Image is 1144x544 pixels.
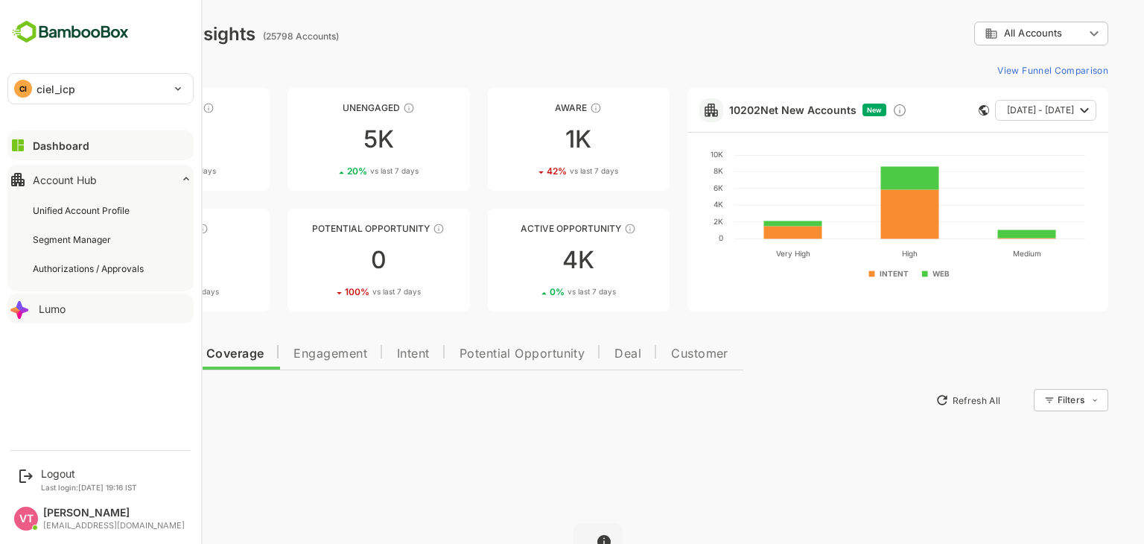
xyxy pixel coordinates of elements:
[345,348,378,360] span: Intent
[7,18,133,46] img: BambooboxFullLogoMark.5f36c76dfaba33ec1ec1367b70bb1252.svg
[36,209,217,311] a: EngagedThese accounts are warm, further nurturing would qualify them to MQAs6120%vs last 7 days
[36,223,217,234] div: Engaged
[943,100,1044,121] button: [DATE] - [DATE]
[293,286,369,297] div: 100 %
[36,88,217,191] a: UnreachedThese accounts have not been engaged with for a defined time period16K0%vs last 7 days
[436,102,617,113] div: Aware
[619,348,676,360] span: Customer
[211,31,291,42] ag: (25798 Accounts)
[515,286,564,297] span: vs last 7 days
[150,102,162,114] div: These accounts have not been engaged with for a defined time period
[118,286,167,297] span: vs last 7 days
[33,139,89,152] div: Dashboard
[51,348,212,360] span: Data Quality and Coverage
[235,209,417,311] a: Potential OpportunityThese accounts are MQAs and can be passed on to Inside Sales0100%vs last 7 days
[677,104,804,116] a: 10202Net New Accounts
[33,174,97,186] div: Account Hub
[952,28,1010,39] span: All Accounts
[7,165,194,194] button: Account Hub
[115,165,164,177] span: vs last 7 days
[8,74,193,104] div: CIciel_icp
[723,249,757,259] text: Very High
[36,248,217,272] div: 61
[661,217,671,226] text: 2K
[1004,387,1056,414] div: Filters
[36,387,144,414] button: New Insights
[877,388,955,412] button: Refresh All
[939,58,1056,82] button: View Funnel Comparison
[235,102,417,113] div: Unengaged
[960,249,988,258] text: Medium
[7,294,194,323] button: Lumo
[241,348,315,360] span: Engagement
[36,127,217,151] div: 16K
[235,223,417,234] div: Potential Opportunity
[572,223,584,235] div: These accounts have open opportunities which might be at any of the Sales Stages
[436,248,617,272] div: 4K
[41,483,137,492] p: Last login: [DATE] 19:16 IST
[436,209,617,311] a: Active OpportunityThese accounts have open opportunities which might be at any of the Sales Stage...
[320,286,369,297] span: vs last 7 days
[235,88,417,191] a: UnengagedThese accounts have not shown enough engagement and need nurturing5K20%vs last 7 days
[562,348,589,360] span: Deal
[922,19,1056,48] div: All Accounts
[840,103,855,118] div: Discover new ICP-fit accounts showing engagement — via intent surges, anonymous website visits, L...
[41,467,137,480] div: Logout
[14,507,38,531] div: VT
[36,81,75,97] p: ciel_icp
[33,233,114,246] div: Segment Manager
[436,88,617,191] a: AwareThese accounts have just entered the buying cycle and need further nurturing1K42%vs last 7 days
[1005,394,1032,405] div: Filters
[235,127,417,151] div: 5K
[407,348,533,360] span: Potential Opportunity
[7,130,194,160] button: Dashboard
[498,286,564,297] div: 0 %
[927,105,937,116] div: This card does not support filter and segments
[36,23,203,45] div: Dashboard Insights
[658,150,671,159] text: 10K
[955,101,1022,120] span: [DATE] - [DATE]
[667,233,671,242] text: 0
[436,223,617,234] div: Active Opportunity
[43,507,185,519] div: [PERSON_NAME]
[932,27,1032,40] div: All Accounts
[661,166,671,175] text: 8K
[661,183,671,192] text: 6K
[381,223,393,235] div: These accounts are MQAs and can be passed on to Inside Sales
[351,102,363,114] div: These accounts have not shown enough engagement and need nurturing
[815,106,830,114] span: New
[95,286,167,297] div: 20 %
[14,80,32,98] div: CI
[436,127,617,151] div: 1K
[33,262,147,275] div: Authorizations / Approvals
[144,223,156,235] div: These accounts are warm, further nurturing would qualify them to MQAs
[43,521,185,531] div: [EMAIL_ADDRESS][DOMAIN_NAME]
[495,165,566,177] div: 42 %
[538,102,550,114] div: These accounts have just entered the buying cycle and need further nurturing
[33,204,133,217] div: Unified Account Profile
[235,248,417,272] div: 0
[518,165,566,177] span: vs last 7 days
[661,200,671,209] text: 4K
[318,165,366,177] span: vs last 7 days
[36,102,217,113] div: Unreached
[295,165,366,177] div: 20 %
[39,303,66,315] div: Lumo
[850,249,865,259] text: High
[98,165,164,177] div: 0 %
